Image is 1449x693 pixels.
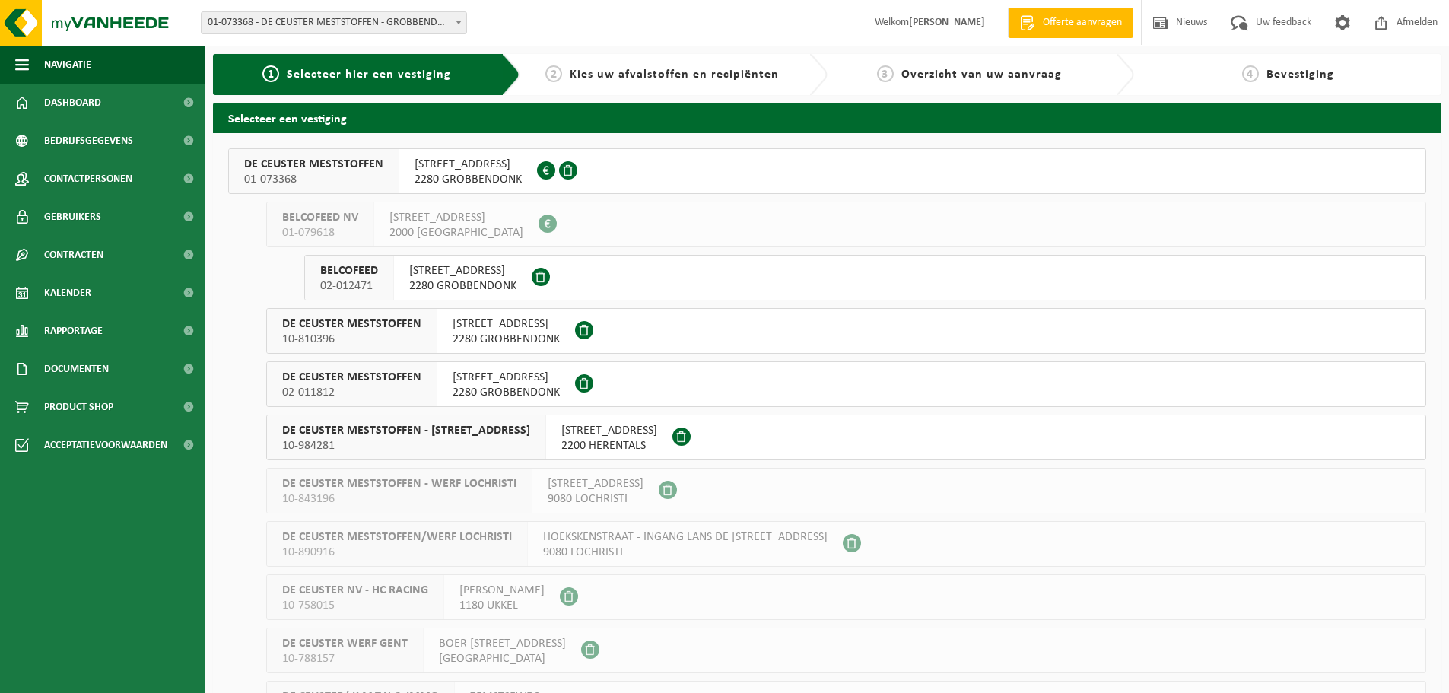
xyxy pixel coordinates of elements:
[44,350,109,388] span: Documenten
[543,529,828,545] span: HOEKSKENSTRAAT - INGANG LANS DE [STREET_ADDRESS]
[545,65,562,82] span: 2
[282,598,428,613] span: 10-758015
[44,274,91,312] span: Kalender
[459,598,545,613] span: 1180 UKKEL
[389,210,523,225] span: [STREET_ADDRESS]
[1039,15,1126,30] span: Offerte aanvragen
[409,278,516,294] span: 2280 GROBBENDONK
[320,263,378,278] span: BELCOFEED
[282,491,516,507] span: 10-843196
[909,17,985,28] strong: [PERSON_NAME]
[282,225,358,240] span: 01-079618
[439,651,566,666] span: [GEOGRAPHIC_DATA]
[1242,65,1259,82] span: 4
[44,312,103,350] span: Rapportage
[213,103,1441,132] h2: Selecteer een vestiging
[262,65,279,82] span: 1
[282,651,408,666] span: 10-788157
[1008,8,1133,38] a: Offerte aanvragen
[287,68,451,81] span: Selecteer hier een vestiging
[415,157,522,172] span: [STREET_ADDRESS]
[282,423,530,438] span: DE CEUSTER MESTSTOFFEN - [STREET_ADDRESS]
[877,65,894,82] span: 3
[44,426,167,464] span: Acceptatievoorwaarden
[282,583,428,598] span: DE CEUSTER NV - HC RACING
[548,491,643,507] span: 9080 LOCHRISTI
[228,148,1426,194] button: DE CEUSTER MESTSTOFFEN 01-073368 [STREET_ADDRESS]2280 GROBBENDONK
[244,172,383,187] span: 01-073368
[44,46,91,84] span: Navigatie
[44,388,113,426] span: Product Shop
[415,172,522,187] span: 2280 GROBBENDONK
[282,316,421,332] span: DE CEUSTER MESTSTOFFEN
[44,236,103,274] span: Contracten
[439,636,566,651] span: BOER [STREET_ADDRESS]
[901,68,1062,81] span: Overzicht van uw aanvraag
[570,68,779,81] span: Kies uw afvalstoffen en recipiënten
[44,198,101,236] span: Gebruikers
[282,545,512,560] span: 10-890916
[266,308,1426,354] button: DE CEUSTER MESTSTOFFEN 10-810396 [STREET_ADDRESS]2280 GROBBENDONK
[282,636,408,651] span: DE CEUSTER WERF GENT
[44,84,101,122] span: Dashboard
[201,11,467,34] span: 01-073368 - DE CEUSTER MESTSTOFFEN - GROBBENDONK
[304,255,1426,300] button: BELCOFEED 02-012471 [STREET_ADDRESS]2280 GROBBENDONK
[453,332,560,347] span: 2280 GROBBENDONK
[282,385,421,400] span: 02-011812
[282,529,512,545] span: DE CEUSTER MESTSTOFFEN/WERF LOCHRISTI
[282,438,530,453] span: 10-984281
[44,160,132,198] span: Contactpersonen
[1266,68,1334,81] span: Bevestiging
[44,122,133,160] span: Bedrijfsgegevens
[409,263,516,278] span: [STREET_ADDRESS]
[561,423,657,438] span: [STREET_ADDRESS]
[561,438,657,453] span: 2200 HERENTALS
[453,370,560,385] span: [STREET_ADDRESS]
[389,225,523,240] span: 2000 [GEOGRAPHIC_DATA]
[282,476,516,491] span: DE CEUSTER MESTSTOFFEN - WERF LOCHRISTI
[453,385,560,400] span: 2280 GROBBENDONK
[266,415,1426,460] button: DE CEUSTER MESTSTOFFEN - [STREET_ADDRESS] 10-984281 [STREET_ADDRESS]2200 HERENTALS
[453,316,560,332] span: [STREET_ADDRESS]
[320,278,378,294] span: 02-012471
[543,545,828,560] span: 9080 LOCHRISTI
[202,12,466,33] span: 01-073368 - DE CEUSTER MESTSTOFFEN - GROBBENDONK
[244,157,383,172] span: DE CEUSTER MESTSTOFFEN
[282,332,421,347] span: 10-810396
[459,583,545,598] span: [PERSON_NAME]
[548,476,643,491] span: [STREET_ADDRESS]
[282,370,421,385] span: DE CEUSTER MESTSTOFFEN
[282,210,358,225] span: BELCOFEED NV
[266,361,1426,407] button: DE CEUSTER MESTSTOFFEN 02-011812 [STREET_ADDRESS]2280 GROBBENDONK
